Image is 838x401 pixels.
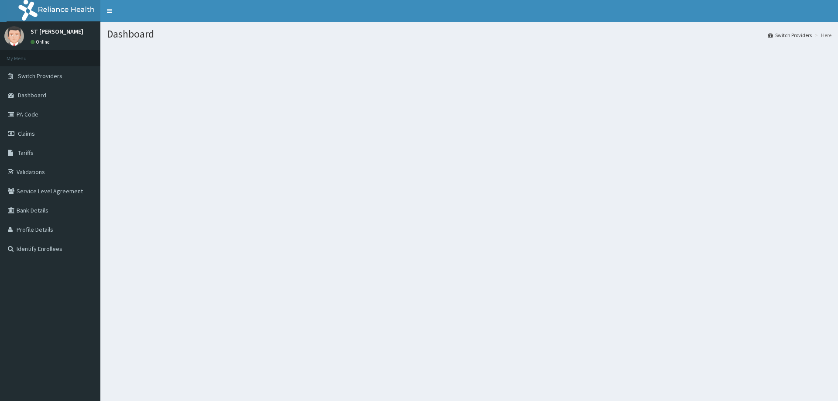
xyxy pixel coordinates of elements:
[107,28,831,40] h1: Dashboard
[18,149,34,157] span: Tariffs
[18,91,46,99] span: Dashboard
[18,130,35,137] span: Claims
[768,31,812,39] a: Switch Providers
[4,26,24,46] img: User Image
[813,31,831,39] li: Here
[18,72,62,80] span: Switch Providers
[31,39,52,45] a: Online
[31,28,83,34] p: ST [PERSON_NAME]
